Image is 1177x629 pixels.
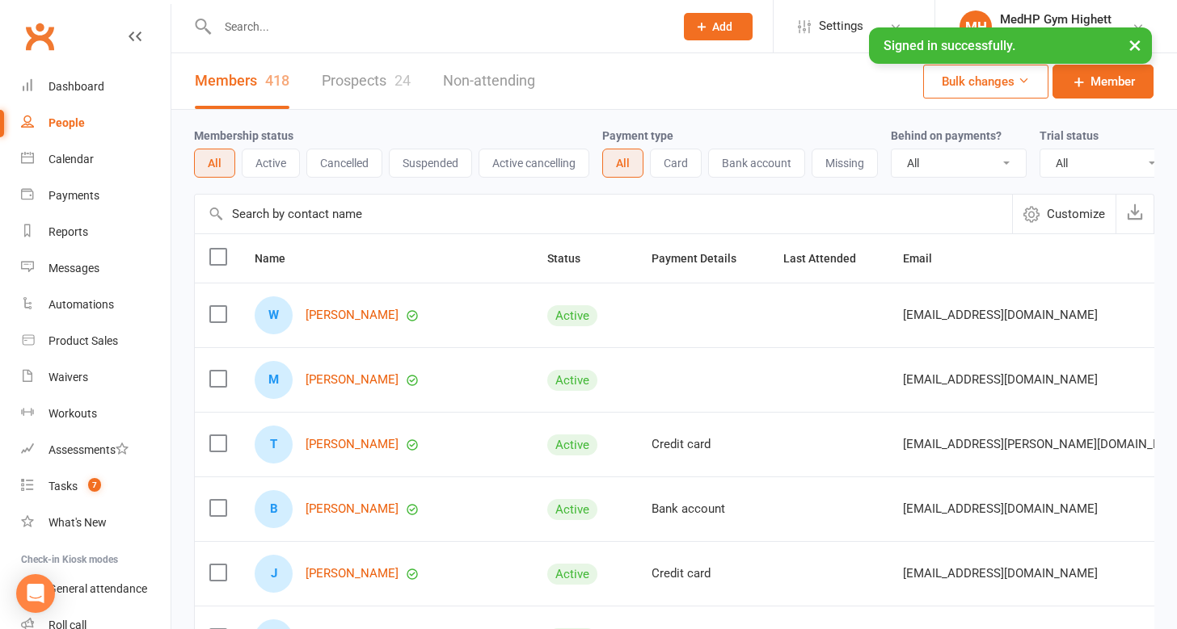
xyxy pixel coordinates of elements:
[960,10,992,43] div: MH
[306,373,399,387] a: [PERSON_NAME]
[306,502,399,516] a: [PERSON_NAME]
[213,15,663,38] input: Search...
[195,195,1012,233] input: Search by contact name
[21,468,171,505] a: Tasks 7
[903,364,1098,395] span: [EMAIL_ADDRESS][DOMAIN_NAME]
[21,250,171,287] a: Messages
[21,432,171,468] a: Assessments
[1040,129,1099,142] label: Trial status
[547,305,597,326] div: Active
[49,80,104,93] div: Dashboard
[903,249,950,268] button: Email
[306,567,399,581] a: [PERSON_NAME]
[49,582,147,595] div: General attendance
[903,493,1098,524] span: [EMAIL_ADDRESS][DOMAIN_NAME]
[255,426,293,463] div: T
[49,298,114,311] div: Automations
[547,252,598,265] span: Status
[49,407,97,420] div: Workouts
[903,300,1098,330] span: [EMAIL_ADDRESS][DOMAIN_NAME]
[19,16,60,57] a: Clubworx
[819,8,863,44] span: Settings
[602,129,673,142] label: Payment type
[783,252,874,265] span: Last Attended
[194,149,235,178] button: All
[49,516,107,529] div: What's New
[306,438,399,451] a: [PERSON_NAME]
[1047,204,1105,224] span: Customize
[21,505,171,541] a: What's New
[1000,12,1112,27] div: MedHP Gym Highett
[306,149,382,178] button: Cancelled
[923,65,1048,99] button: Bulk changes
[21,105,171,141] a: People
[1091,72,1135,91] span: Member
[255,296,293,334] div: W
[242,149,300,178] button: Active
[49,262,99,275] div: Messages
[547,499,597,520] div: Active
[21,141,171,178] a: Calendar
[49,334,118,347] div: Product Sales
[652,249,754,268] button: Payment Details
[265,72,289,89] div: 418
[49,189,99,202] div: Payments
[49,116,85,129] div: People
[547,249,598,268] button: Status
[49,443,129,456] div: Assessments
[684,13,753,40] button: Add
[21,571,171,607] a: General attendance kiosk mode
[49,225,88,238] div: Reports
[21,359,171,396] a: Waivers
[1012,195,1116,233] button: Customize
[903,252,950,265] span: Email
[49,153,94,166] div: Calendar
[255,490,293,528] div: B
[389,149,472,178] button: Suspended
[21,396,171,432] a: Workouts
[194,129,293,142] label: Membership status
[1000,27,1112,41] div: MedHP
[479,149,589,178] button: Active cancelling
[322,53,411,109] a: Prospects24
[255,252,303,265] span: Name
[21,287,171,323] a: Automations
[21,178,171,214] a: Payments
[49,371,88,384] div: Waivers
[547,370,597,391] div: Active
[812,149,878,178] button: Missing
[652,502,754,516] div: Bank account
[255,555,293,593] div: J
[1120,27,1150,62] button: ×
[547,564,597,585] div: Active
[195,53,289,109] a: Members418
[891,129,1002,142] label: Behind on payments?
[21,323,171,359] a: Product Sales
[394,72,411,89] div: 24
[708,149,805,178] button: Bank account
[903,558,1098,589] span: [EMAIL_ADDRESS][DOMAIN_NAME]
[652,252,754,265] span: Payment Details
[884,38,1015,53] span: Signed in successfully.
[547,434,597,455] div: Active
[652,438,754,451] div: Credit card
[602,149,643,178] button: All
[16,574,55,613] div: Open Intercom Messenger
[255,361,293,399] div: M
[21,214,171,250] a: Reports
[255,249,303,268] button: Name
[1053,65,1154,99] a: Member
[21,69,171,105] a: Dashboard
[88,478,101,492] span: 7
[652,567,754,581] div: Credit card
[443,53,535,109] a: Non-attending
[306,308,399,322] a: [PERSON_NAME]
[712,20,732,33] span: Add
[783,249,874,268] button: Last Attended
[650,149,702,178] button: Card
[49,480,78,493] div: Tasks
